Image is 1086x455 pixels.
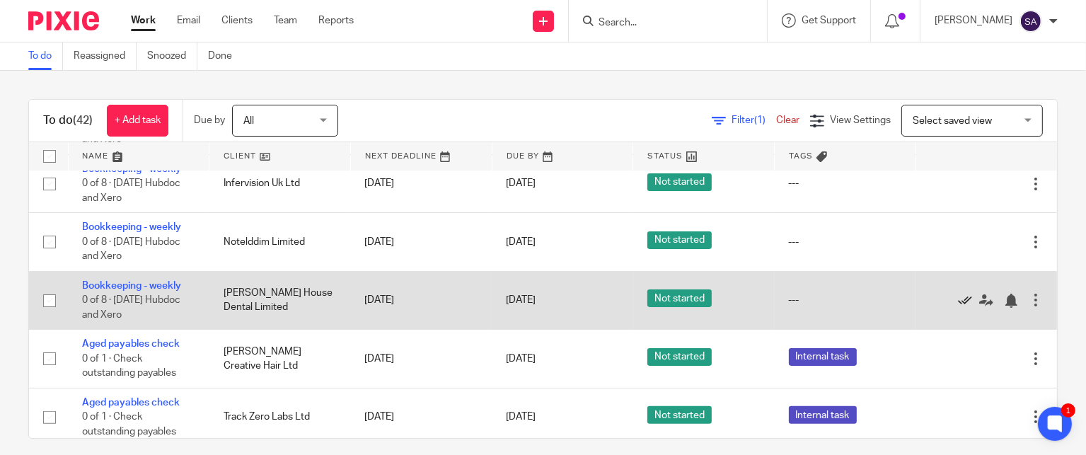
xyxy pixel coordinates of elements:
[350,213,492,271] td: [DATE]
[177,13,200,28] a: Email
[913,116,992,126] span: Select saved view
[789,152,813,160] span: Tags
[131,13,156,28] a: Work
[73,115,93,126] span: (42)
[28,42,63,70] a: To do
[958,293,979,307] a: Mark as done
[830,115,891,125] span: View Settings
[1019,10,1042,33] img: svg%3E
[1061,403,1075,417] div: 1
[506,178,536,188] span: [DATE]
[209,271,351,329] td: [PERSON_NAME] House Dental Limited
[74,42,137,70] a: Reassigned
[82,398,180,408] a: Aged payables check
[274,13,297,28] a: Team
[107,105,168,137] a: + Add task
[243,116,254,126] span: All
[43,113,93,128] h1: To do
[802,16,856,25] span: Get Support
[506,295,536,305] span: [DATE]
[350,388,492,446] td: [DATE]
[506,354,536,364] span: [DATE]
[209,330,351,388] td: [PERSON_NAME] Creative Hair Ltd
[82,237,180,262] span: 0 of 8 · [DATE] Hubdoc and Xero
[789,176,902,190] div: ---
[209,388,351,446] td: Track Zero Labs Ltd
[82,178,180,203] span: 0 of 8 · [DATE] Hubdoc and Xero
[647,406,712,424] span: Not started
[647,348,712,366] span: Not started
[350,271,492,329] td: [DATE]
[647,289,712,307] span: Not started
[506,237,536,247] span: [DATE]
[82,281,181,291] a: Bookkeeping - weekly
[194,113,225,127] p: Due by
[506,412,536,422] span: [DATE]
[789,293,902,307] div: ---
[82,412,176,437] span: 0 of 1 · Check outstanding payables
[776,115,799,125] a: Clear
[208,42,243,70] a: Done
[350,330,492,388] td: [DATE]
[28,11,99,30] img: Pixie
[647,231,712,249] span: Not started
[935,13,1012,28] p: [PERSON_NAME]
[754,115,766,125] span: (1)
[647,173,712,191] span: Not started
[82,354,176,379] span: 0 of 1 · Check outstanding payables
[318,13,354,28] a: Reports
[789,348,857,366] span: Internal task
[221,13,253,28] a: Clients
[82,339,180,349] a: Aged payables check
[147,42,197,70] a: Snoozed
[209,154,351,212] td: Infervision Uk Ltd
[350,154,492,212] td: [DATE]
[209,213,351,271] td: Notelddim Limited
[789,235,902,249] div: ---
[597,17,724,30] input: Search
[82,295,180,320] span: 0 of 8 · [DATE] Hubdoc and Xero
[789,406,857,424] span: Internal task
[732,115,776,125] span: Filter
[82,222,181,232] a: Bookkeeping - weekly
[82,164,181,174] a: Bookkeeping - weekly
